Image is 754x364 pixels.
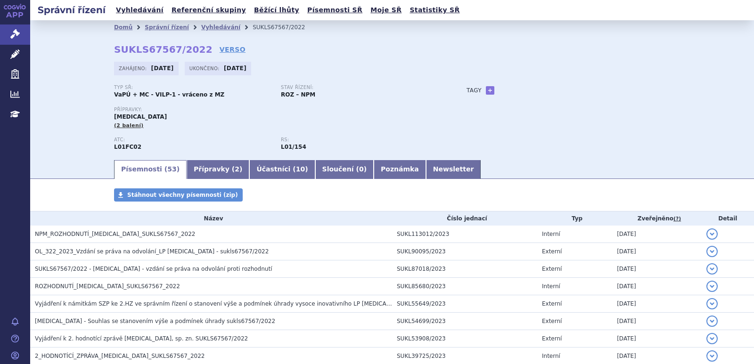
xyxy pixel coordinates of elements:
[392,330,537,348] td: SUKL53908/2023
[467,85,482,96] h3: Tagy
[426,160,481,179] a: Newsletter
[392,226,537,243] td: SUKL113012/2023
[542,353,560,359] span: Interní
[114,137,271,143] p: ATC:
[249,160,315,179] a: Účastníci (10)
[113,4,166,16] a: Vyhledávání
[169,4,249,16] a: Referenční skupiny
[706,350,718,362] button: detail
[281,137,438,143] p: RS:
[35,335,248,342] span: Vyjádření k 2. hodnotící zprávě SARCLISA, sp. zn. SUKLS67567/2022
[114,91,224,98] strong: VaPÚ + MC - VILP-1 - vráceno z MZ
[359,165,364,173] span: 0
[151,65,174,72] strong: [DATE]
[612,211,702,226] th: Zveřejněno
[127,192,238,198] span: Stáhnout všechny písemnosti (zip)
[612,243,702,260] td: [DATE]
[392,313,537,330] td: SUKL54699/2023
[368,4,404,16] a: Moje SŘ
[114,107,448,113] p: Přípravky:
[35,248,269,255] span: OL_322_2023_Vzdání se práva na odvolání_LP SARCLISA - sukls67567/2022
[281,144,306,150] strong: izatuximab
[702,211,754,226] th: Detail
[612,330,702,348] td: [DATE]
[35,318,275,324] span: SARCLISA - Souhlas se stanovením výše a podmínek úhrady sukls67567/2022
[35,231,195,237] span: NPM_ROZHODNUTÍ_SARCLISA_SUKLS67567_2022
[281,85,438,90] p: Stav řízení:
[392,211,537,226] th: Číslo jednací
[542,335,562,342] span: Externí
[114,122,144,129] span: (2 balení)
[35,283,180,290] span: ROZHODNUTÍ_SARCLISA_SUKLS67567_2022
[114,188,243,202] a: Stáhnout všechny písemnosti (zip)
[35,300,463,307] span: Vyjádření k námitkám SZP ke 2.HZ ve správním řízení o stanovení výše a podmínek úhrady vysoce ino...
[30,3,113,16] h2: Správní řízení
[407,4,462,16] a: Statistiky SŘ
[673,216,681,222] abbr: (?)
[114,160,187,179] a: Písemnosti (53)
[706,298,718,309] button: detail
[304,4,365,16] a: Písemnosti SŘ
[486,86,494,95] a: +
[392,260,537,278] td: SUKL87018/2023
[706,263,718,275] button: detail
[542,248,562,255] span: Externí
[224,65,246,72] strong: [DATE]
[187,160,249,179] a: Přípravky (2)
[374,160,426,179] a: Poznámka
[612,295,702,313] td: [DATE]
[114,144,141,150] strong: IZATUXIMAB
[114,24,132,31] a: Domů
[706,246,718,257] button: detail
[612,226,702,243] td: [DATE]
[189,65,221,72] span: Ukončeno:
[167,165,176,173] span: 53
[392,243,537,260] td: SUKL90095/2023
[612,278,702,295] td: [DATE]
[542,300,562,307] span: Externí
[612,260,702,278] td: [DATE]
[114,113,167,120] span: [MEDICAL_DATA]
[35,353,205,359] span: 2_HODNOTÍCÍ_ZPRÁVA_SARCLISA_SUKLS67567_2022
[114,85,271,90] p: Typ SŘ:
[542,318,562,324] span: Externí
[201,24,240,31] a: Vyhledávání
[392,295,537,313] td: SUKL55649/2023
[235,165,239,173] span: 2
[114,44,213,55] strong: SUKLS67567/2022
[119,65,148,72] span: Zahájeno:
[542,283,560,290] span: Interní
[542,266,562,272] span: Externí
[706,281,718,292] button: detail
[145,24,189,31] a: Správní řízení
[612,313,702,330] td: [DATE]
[281,91,315,98] strong: ROZ – NPM
[542,231,560,237] span: Interní
[35,266,272,272] span: SUKLS67567/2022 - SARCLISA - vzdání se práva na odvolání proti rozhodnutí
[30,211,392,226] th: Název
[706,333,718,344] button: detail
[392,278,537,295] td: SUKL85680/2023
[315,160,374,179] a: Sloučení (0)
[537,211,612,226] th: Typ
[296,165,305,173] span: 10
[251,4,302,16] a: Běžící lhůty
[706,228,718,240] button: detail
[220,45,246,54] a: VERSO
[253,20,317,34] li: SUKLS67567/2022
[706,315,718,327] button: detail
